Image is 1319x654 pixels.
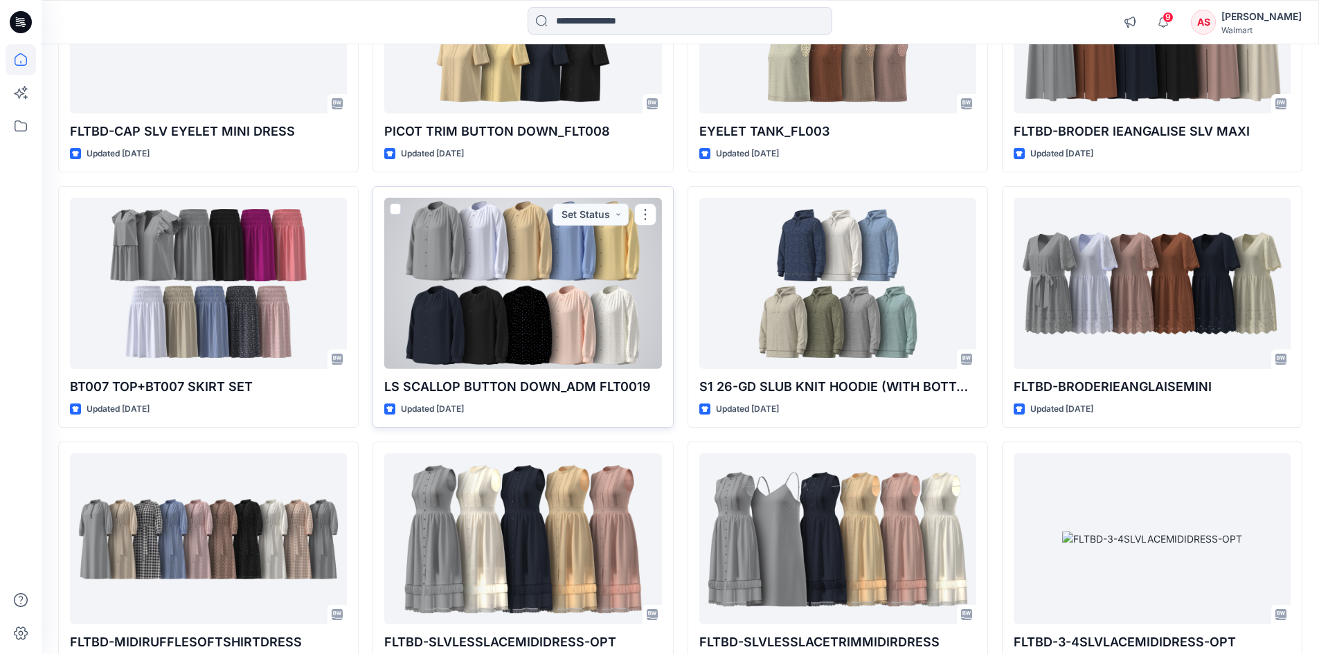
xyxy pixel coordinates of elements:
p: FLTBD-BRODERIEANGLAISEMINI [1014,377,1291,397]
p: FLTBD-BRODER IEANGALISE SLV MAXI [1014,122,1291,141]
p: S1 26-GD SLUB KNIT HOODIE (WITH BOTTOM RIB)-REG [699,377,976,397]
p: BT007 TOP+BT007 SKIRT SET [70,377,347,397]
a: FLTBD-MIDIRUFFLESOFTSHIRTDRESS [70,453,347,624]
p: Updated [DATE] [401,402,464,417]
p: Updated [DATE] [1030,402,1093,417]
p: LS SCALLOP BUTTON DOWN_ADM FLT0019 [384,377,661,397]
a: BT007 TOP+BT007 SKIRT SET [70,198,347,369]
p: EYELET TANK_FL003 [699,122,976,141]
p: Updated [DATE] [87,402,150,417]
div: Walmart [1221,25,1302,35]
p: Updated [DATE] [401,147,464,161]
a: LS SCALLOP BUTTON DOWN_ADM FLT0019 [384,198,661,369]
a: FLTBD-3-4SLVLACEMIDIDRESS-OPT [1014,453,1291,624]
a: FLTBD-SLVLESSLACETRIMMIDIRDRESS [699,453,976,624]
p: FLTBD-SLVLESSLACETRIMMIDIRDRESS [699,633,976,652]
p: Updated [DATE] [87,147,150,161]
a: S1 26-GD SLUB KNIT HOODIE (WITH BOTTOM RIB)-REG [699,198,976,369]
p: Updated [DATE] [716,147,779,161]
p: FLTBD-CAP SLV EYELET MINI DRESS [70,122,347,141]
div: [PERSON_NAME] [1221,8,1302,25]
div: AS [1191,10,1216,35]
p: Updated [DATE] [1030,147,1093,161]
span: 9 [1163,12,1174,23]
p: FLTBD-MIDIRUFFLESOFTSHIRTDRESS [70,633,347,652]
p: FLTBD-SLVLESSLACEMIDIDRESS-OPT [384,633,661,652]
a: FLTBD-SLVLESSLACEMIDIDRESS-OPT [384,453,661,624]
a: FLTBD-BRODERIEANGLAISEMINI [1014,198,1291,369]
p: FLTBD-3-4SLVLACEMIDIDRESS-OPT [1014,633,1291,652]
p: PICOT TRIM BUTTON DOWN_FLT008 [384,122,661,141]
p: Updated [DATE] [716,402,779,417]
